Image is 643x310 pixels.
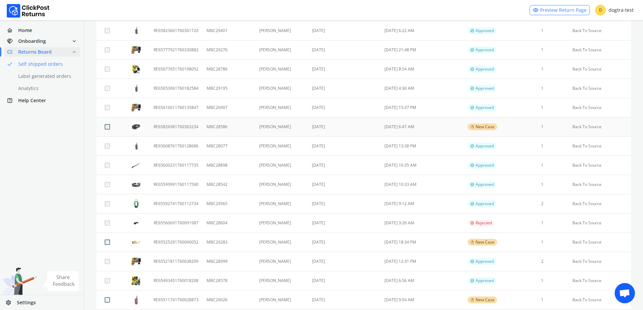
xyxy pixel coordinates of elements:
[476,163,494,168] span: Approved
[131,162,141,169] img: row_image
[203,79,255,98] td: MBC29195
[150,21,203,40] td: RE65823661760361720
[380,290,463,310] td: [DATE] 9:54 AM
[150,137,203,156] td: RE65608761760128686
[150,60,203,79] td: RE65677651760198052
[150,290,203,310] td: RE65511741760028873
[516,290,568,310] td: 1
[380,194,463,214] td: [DATE] 9:12 AM
[568,40,631,60] td: Back To Source
[476,124,494,130] span: New Case
[380,233,463,252] td: [DATE] 18:34 PM
[308,175,380,194] td: [DATE]
[308,233,380,252] td: [DATE]
[568,79,631,98] td: Back To Source
[18,97,46,104] span: Help Center
[4,84,88,93] a: Analytics
[71,36,77,46] span: expand_more
[380,175,463,194] td: [DATE] 10:33 AM
[255,175,308,194] td: [PERSON_NAME]
[255,40,308,60] td: [PERSON_NAME]
[203,214,255,233] td: MBC28604
[476,66,494,72] span: Approved
[470,297,474,303] span: rotate_left
[476,105,494,110] span: Approved
[470,239,474,245] span: rotate_left
[255,290,308,310] td: [PERSON_NAME]
[470,259,474,264] span: verified
[568,194,631,214] td: Back To Source
[568,233,631,252] td: Back To Source
[380,79,463,98] td: [DATE] 4:36 AM
[255,117,308,137] td: [PERSON_NAME]
[568,156,631,175] td: Back To Source
[308,21,380,40] td: [DATE]
[308,290,380,310] td: [DATE]
[595,5,634,16] div: dogtra-test
[4,96,80,105] a: help_centerHelp Center
[255,156,308,175] td: [PERSON_NAME]
[150,233,203,252] td: RE65525291760060052
[380,21,463,40] td: [DATE] 6:22 AM
[131,142,141,150] img: row_image
[470,47,474,53] span: verified
[380,98,463,117] td: [DATE] 15:37 PM
[255,214,308,233] td: [PERSON_NAME]
[131,256,141,266] img: row_image
[255,271,308,290] td: [PERSON_NAME]
[308,40,380,60] td: [DATE]
[568,21,631,40] td: Back To Source
[150,214,203,233] td: RE65560691760091987
[476,297,494,303] span: New Case
[7,4,50,18] img: Logo
[131,26,141,35] img: row_image
[131,179,141,190] img: row_image
[516,252,568,271] td: 2
[203,21,255,40] td: MBC29401
[203,175,255,194] td: MBC28542
[516,79,568,98] td: 1
[131,45,141,55] img: row_image
[380,60,463,79] td: [DATE] 8:54 AM
[4,59,88,69] a: doneSelf shipped orders
[380,271,463,290] td: [DATE] 6:56 AM
[255,194,308,214] td: [PERSON_NAME]
[615,283,635,303] div: Open chat
[203,271,255,290] td: MBC28578
[42,271,79,291] img: share feedback
[380,252,463,271] td: [DATE] 12:31 PM
[516,271,568,290] td: 1
[568,98,631,117] td: Back To Source
[308,156,380,175] td: [DATE]
[18,38,46,45] span: Onboarding
[150,175,203,194] td: RE65599991760117590
[568,252,631,271] td: Back To Source
[476,278,494,283] span: Approved
[131,276,141,286] img: row_image
[470,143,474,149] span: verified
[7,26,18,35] span: home
[568,271,631,290] td: Back To Source
[470,278,474,283] span: verified
[595,5,606,16] span: D
[470,163,474,168] span: verified
[470,105,474,110] span: verified
[516,117,568,137] td: 1
[7,47,18,57] span: low_priority
[308,271,380,290] td: [DATE]
[476,259,494,264] span: Approved
[516,60,568,79] td: 1
[568,117,631,137] td: Back To Source
[131,84,141,93] img: row_image
[470,86,474,91] span: verified
[203,117,255,137] td: MBC28586
[476,143,494,149] span: Approved
[131,103,141,113] img: row_image
[568,60,631,79] td: Back To Source
[17,299,36,306] span: Settings
[516,214,568,233] td: 1
[131,295,141,305] img: row_image
[150,194,203,214] td: RE65592741760112734
[380,40,463,60] td: [DATE] 21:48 PM
[150,98,203,117] td: RE65610011760135847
